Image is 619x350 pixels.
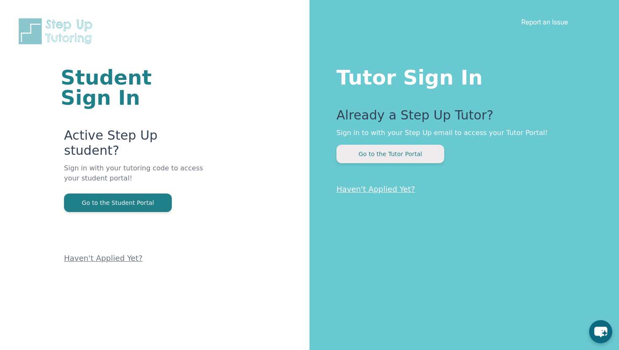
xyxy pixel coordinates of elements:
button: chat-button [589,320,612,343]
p: Active Step Up student? [64,128,208,163]
img: Step Up Tutoring horizontal logo [17,17,98,46]
h1: Student Sign In [61,67,208,108]
p: Already a Step Up Tutor? [336,108,585,128]
h1: Tutor Sign In [336,64,585,87]
p: Sign in to with your Step Up email to access your Tutor Portal! [336,128,585,138]
p: Sign in with your tutoring code to access your student portal! [64,163,208,194]
a: Haven't Applied Yet? [336,185,415,194]
a: Haven't Applied Yet? [64,254,143,262]
a: Report an Issue [521,18,568,26]
button: Go to the Student Portal [64,194,172,212]
a: Go to the Student Portal [64,199,172,207]
button: Go to the Tutor Portal [336,145,444,163]
a: Go to the Tutor Portal [336,150,444,158]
